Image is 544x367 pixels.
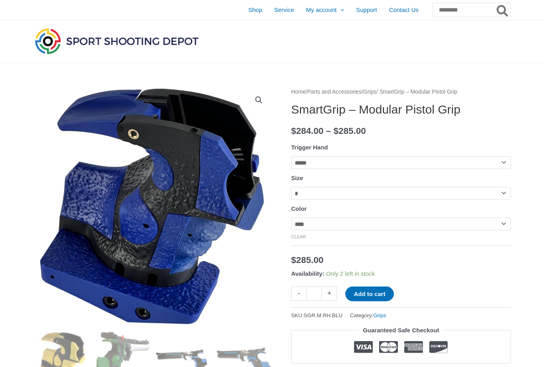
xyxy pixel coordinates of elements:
span: $ [333,126,339,136]
span: SKU: [291,310,342,320]
img: Sport Shooting Depot [33,26,200,56]
label: Color [291,205,307,212]
label: Trigger Hand [291,144,328,151]
legend: Guaranteed Safe Checkout [360,325,442,336]
span: Only 2 left in stock [326,270,375,277]
h1: SmartGrip – Modular Pistol Grip [291,102,511,117]
span: $ [291,126,296,136]
input: Product quantity [306,287,322,300]
span: Availability: [291,270,325,277]
span: Category: [350,310,386,320]
a: + [322,287,337,300]
a: Grips [363,89,376,95]
span: $ [291,255,296,265]
a: Clear options [291,234,306,239]
a: Grips [373,312,386,318]
img: SmartGrip - Modular Pistol Grip - Image 29 [33,87,272,326]
button: Search [495,3,511,17]
span: SGR.M.RH.BLU [304,312,343,318]
button: Add to cart [345,287,393,301]
a: - [291,287,306,300]
bdi: 285.00 [333,126,366,136]
a: Home [291,89,306,95]
a: View full-screen image gallery [252,93,266,107]
nav: Breadcrumb [291,87,511,97]
bdi: 284.00 [291,126,323,136]
label: Size [291,175,303,181]
bdi: 285.00 [291,255,323,265]
span: – [326,126,331,136]
a: Parts and Accessories [307,89,362,95]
